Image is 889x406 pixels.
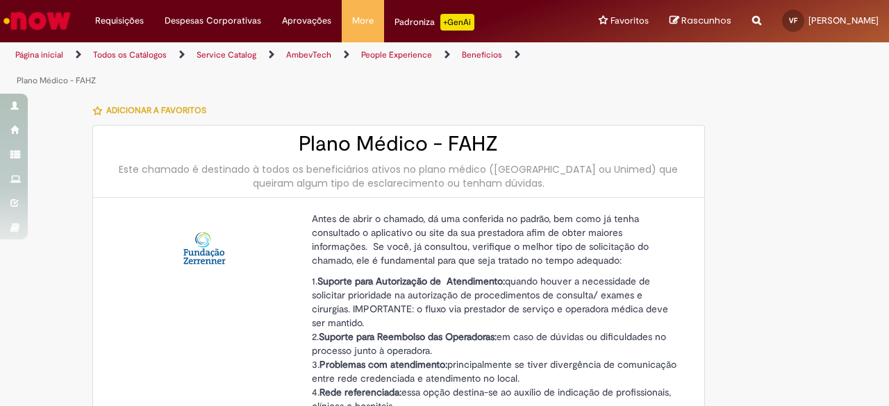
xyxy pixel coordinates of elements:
strong: Suporte para Reembolso das Operadoras: [319,330,497,343]
a: Plano Médico - FAHZ [17,75,96,86]
img: Plano Médico - FAHZ [182,226,226,270]
a: AmbevTech [286,49,331,60]
ul: Trilhas de página [10,42,582,94]
button: Adicionar a Favoritos [92,96,214,125]
div: Padroniza [394,14,474,31]
span: Aprovações [282,14,331,28]
span: Requisições [95,14,144,28]
a: Todos os Catálogos [93,49,167,60]
div: Este chamado é destinado à todos os beneficiários ativos no plano médico ([GEOGRAPHIC_DATA] ou Un... [107,162,690,190]
strong: Rede referenciada: [319,386,401,398]
span: Favoritos [610,14,649,28]
p: Antes de abrir o chamado, dá uma conferida no padrão, bem como já tenha consultado o aplicativo o... [312,212,680,267]
span: VF [789,16,797,25]
span: [PERSON_NAME] [808,15,879,26]
a: Service Catalog [197,49,256,60]
a: Benefícios [462,49,502,60]
a: Rascunhos [670,15,731,28]
a: Página inicial [15,49,63,60]
span: Despesas Corporativas [165,14,261,28]
span: Rascunhos [681,14,731,27]
span: Adicionar a Favoritos [106,105,206,116]
span: More [352,14,374,28]
a: People Experience [361,49,432,60]
strong: Suporte para Autorização de Atendimento: [317,275,505,287]
p: +GenAi [440,14,474,31]
strong: Problemas com atendimento: [319,358,447,371]
h2: Plano Médico - FAHZ [107,133,690,155]
img: ServiceNow [1,7,73,35]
